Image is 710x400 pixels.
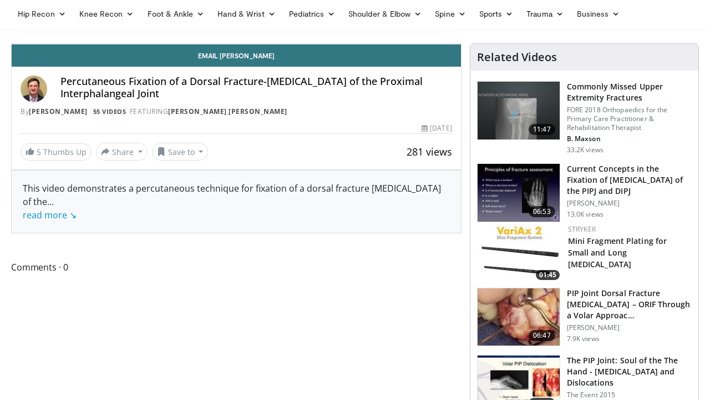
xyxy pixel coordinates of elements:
[21,76,47,102] img: Avatar
[23,209,77,221] a: read more ↘
[473,3,520,25] a: Sports
[477,81,692,154] a: 11:47 Commonly Missed Upper Extremity Fractures FORE 2018 Orthopaedics for the Primary Care Pract...
[428,3,472,25] a: Spine
[11,260,461,274] span: Comments 0
[96,143,148,161] button: Share
[73,3,141,25] a: Knee Recon
[407,145,452,158] span: 281 views
[567,391,692,399] p: The Event 2015
[529,206,555,217] span: 06:53
[567,81,692,103] h3: Commonly Missed Upper Extremity Fractures
[342,3,428,25] a: Shoulder & Elbow
[568,224,596,234] a: Stryker
[60,76,452,99] h4: Percutaneous Fixation of a Dorsal Fracture-[MEDICAL_DATA] of the Proximal Interphalangeal Joint
[520,3,570,25] a: Trauma
[529,124,555,135] span: 11:47
[567,199,692,208] p: [PERSON_NAME]
[479,224,562,283] a: 01:45
[11,3,73,25] a: Hip Recon
[529,330,555,341] span: 06:47
[89,107,130,116] a: 55 Videos
[37,147,41,157] span: 5
[567,210,603,219] p: 13.0K views
[21,107,452,117] div: By FEATURING ,
[168,107,227,116] a: [PERSON_NAME]
[23,182,450,222] div: This video demonstrates a percutaneous technique for fixation of a dorsal fracture [MEDICAL_DATA]...
[422,123,452,133] div: [DATE]
[478,288,560,346] img: f4f187e0-a7ee-4a87-9585-1c91537b163d.150x105_q85_crop-smart_upscale.jpg
[567,134,692,143] p: B. Maxson
[477,51,557,64] h4: Related Videos
[478,164,560,222] img: 1e755709-254a-4930-be7d-aa5fbb173ea9.150x105_q85_crop-smart_upscale.jpg
[29,107,88,116] a: [PERSON_NAME]
[567,106,692,132] p: FORE 2018 Orthopaedics for the Primary Care Practitioner & Rehabilitation Therapist
[478,82,560,139] img: b2c65235-e098-4cd2-ab0f-914df5e3e270.150x105_q85_crop-smart_upscale.jpg
[152,143,209,161] button: Save to
[536,270,560,280] span: 01:45
[567,334,600,343] p: 7.9K views
[567,288,692,321] h3: PIP Joint Dorsal Fracture [MEDICAL_DATA] – ORIF Through a Volar Approac…
[477,288,692,347] a: 06:47 PIP Joint Dorsal Fracture [MEDICAL_DATA] – ORIF Through a Volar Approac… [PERSON_NAME] 7.9K...
[23,196,77,221] span: ...
[567,323,692,332] p: [PERSON_NAME]
[12,44,461,67] a: Email [PERSON_NAME]
[568,236,667,269] a: Mini Fragment Plating for Small and Long [MEDICAL_DATA]
[567,163,692,197] h3: Current Concepts in the Fixation of [MEDICAL_DATA] of the PIPJ and DIPJ
[570,3,627,25] a: Business
[229,107,287,116] a: [PERSON_NAME]
[479,224,562,283] img: b37175e7-6a0c-4ed3-b9ce-2cebafe6c791.150x105_q85_crop-smart_upscale.jpg
[477,163,692,222] a: 06:53 Current Concepts in the Fixation of [MEDICAL_DATA] of the PIPJ and DIPJ [PERSON_NAME] 13.0K...
[211,3,282,25] a: Hand & Wrist
[141,3,211,25] a: Foot & Ankle
[282,3,342,25] a: Pediatrics
[567,146,603,154] p: 33.2K views
[567,355,692,388] h3: The PIP Joint: Soul of the The Hand - [MEDICAL_DATA] and Dislocations
[21,143,92,161] a: 5 Thumbs Up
